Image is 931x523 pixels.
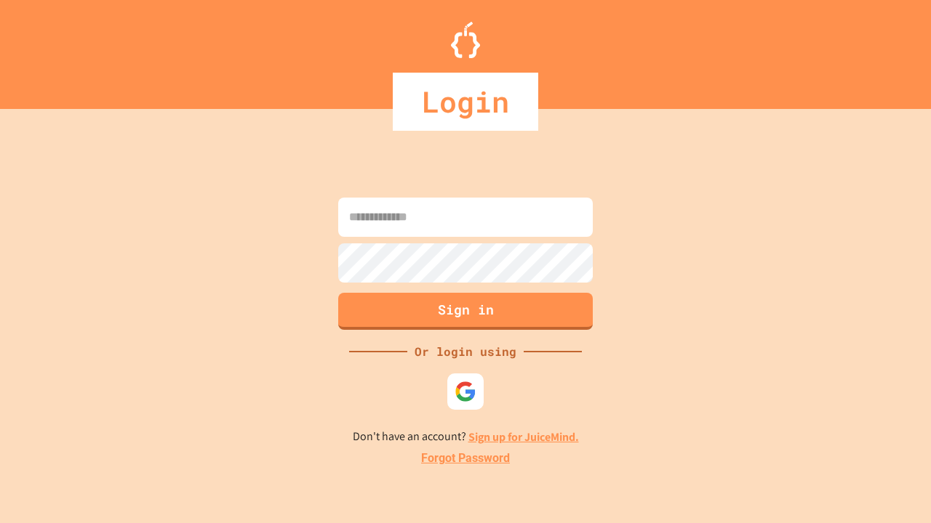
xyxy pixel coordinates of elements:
[421,450,510,467] a: Forgot Password
[353,428,579,446] p: Don't have an account?
[451,22,480,58] img: Logo.svg
[338,293,593,330] button: Sign in
[455,381,476,402] img: google-icon.svg
[407,343,524,360] div: Or login using
[468,429,579,445] a: Sign up for JuiceMind.
[393,73,538,131] div: Login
